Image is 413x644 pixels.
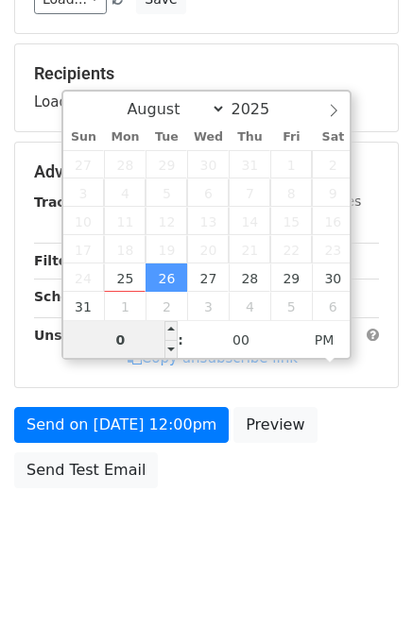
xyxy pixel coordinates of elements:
span: September 3, 2025 [187,292,229,320]
span: Mon [104,131,146,144]
span: : [178,321,183,359]
span: September 4, 2025 [229,292,270,320]
input: Year [226,100,294,118]
strong: Unsubscribe [34,328,127,343]
span: August 12, 2025 [146,207,187,235]
span: Sat [312,131,353,144]
h5: Recipients [34,63,379,84]
a: Copy unsubscribe link [128,349,298,366]
span: Wed [187,131,229,144]
span: Fri [270,131,312,144]
span: August 5, 2025 [146,178,187,207]
span: September 2, 2025 [146,292,187,320]
strong: Filters [34,253,82,268]
a: Preview [233,407,317,443]
span: September 5, 2025 [270,292,312,320]
a: Send on [DATE] 12:00pm [14,407,229,443]
span: August 4, 2025 [104,178,146,207]
span: July 27, 2025 [63,150,105,178]
span: August 15, 2025 [270,207,312,235]
strong: Schedule [34,289,102,304]
span: August 3, 2025 [63,178,105,207]
span: July 31, 2025 [229,150,270,178]
span: August 7, 2025 [229,178,270,207]
span: August 25, 2025 [104,263,146,292]
input: Minute [183,321,299,359]
span: August 22, 2025 [270,235,312,263]
span: Thu [229,131,270,144]
span: August 10, 2025 [63,207,105,235]
span: July 30, 2025 [187,150,229,178]
span: September 6, 2025 [312,292,353,320]
a: Send Test Email [14,452,158,488]
span: July 29, 2025 [146,150,187,178]
span: August 16, 2025 [312,207,353,235]
span: August 14, 2025 [229,207,270,235]
h5: Advanced [34,161,379,182]
strong: Tracking [34,195,97,210]
span: August 1, 2025 [270,150,312,178]
span: August 20, 2025 [187,235,229,263]
span: Click to toggle [299,321,351,359]
span: August 24, 2025 [63,263,105,292]
span: August 2, 2025 [312,150,353,178]
span: August 29, 2025 [270,263,312,292]
span: August 6, 2025 [187,178,229,207]
span: August 9, 2025 [312,178,353,207]
span: August 26, 2025 [146,263,187,292]
span: August 30, 2025 [312,263,353,292]
span: August 11, 2025 [104,207,146,235]
span: Tue [146,131,187,144]
span: July 28, 2025 [104,150,146,178]
span: August 23, 2025 [312,235,353,263]
span: August 18, 2025 [104,235,146,263]
span: August 17, 2025 [63,235,105,263]
span: August 21, 2025 [229,235,270,263]
span: August 8, 2025 [270,178,312,207]
input: Hour [63,321,179,359]
span: August 28, 2025 [229,263,270,292]
iframe: Chat Widget [318,553,413,644]
span: August 31, 2025 [63,292,105,320]
span: August 19, 2025 [146,235,187,263]
span: September 1, 2025 [104,292,146,320]
span: Sun [63,131,105,144]
div: Loading... [34,63,379,112]
span: August 27, 2025 [187,263,229,292]
span: August 13, 2025 [187,207,229,235]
